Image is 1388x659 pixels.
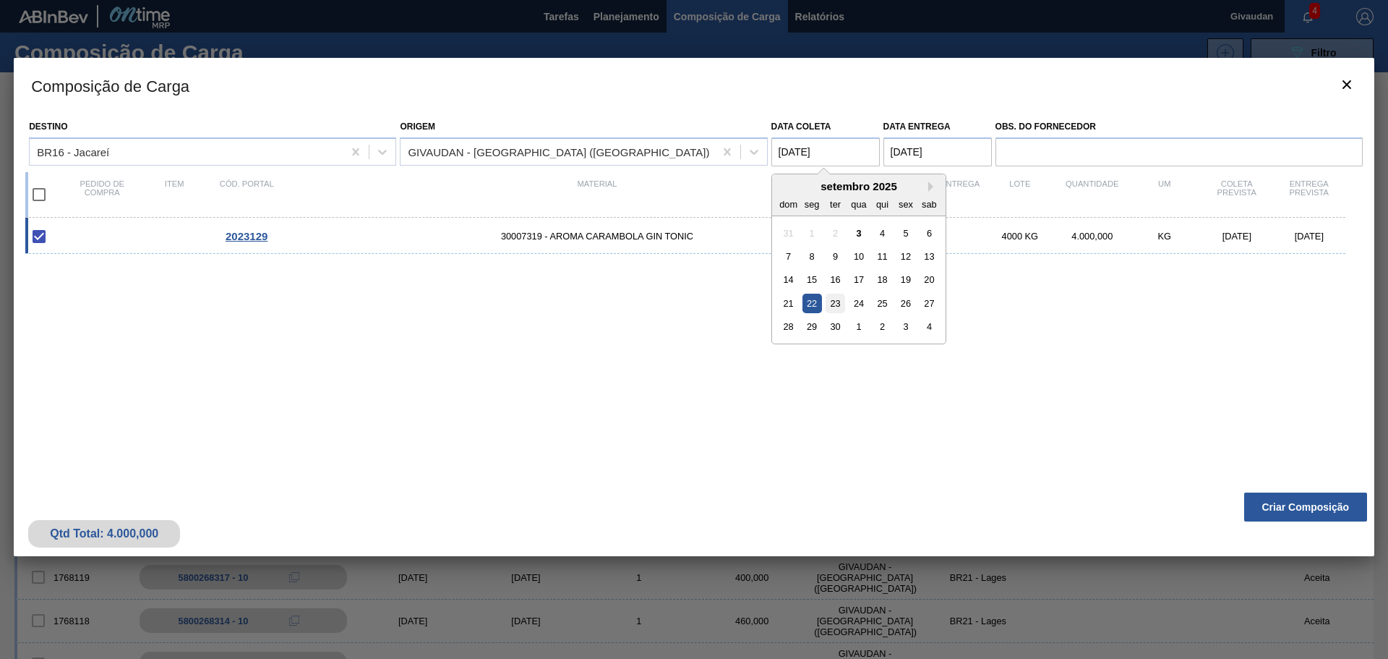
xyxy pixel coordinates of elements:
[779,317,798,336] div: Choose domingo, 28 de setembro de 2025
[1201,231,1273,242] div: [DATE]
[984,179,1056,210] div: Lote
[779,247,798,266] div: Choose domingo, 7 de setembro de 2025
[919,194,938,213] div: sab
[210,179,283,210] div: Cód. Portal
[408,145,709,158] div: GIVAUDAN - [GEOGRAPHIC_DATA] ([GEOGRAPHIC_DATA])
[1056,231,1128,242] div: 4.000,000
[928,182,938,192] button: Next Month
[873,247,892,266] div: Choose quinta-feira, 11 de setembro de 2025
[802,294,821,313] div: Choose segunda-feira, 22 de setembro de 2025
[1273,179,1345,210] div: Entrega Prevista
[849,247,868,266] div: Choose quarta-feira, 10 de setembro de 2025
[919,247,938,266] div: Choose sábado, 13 de setembro de 2025
[779,294,798,313] div: Choose domingo, 21 de setembro de 2025
[919,223,938,242] div: Choose sábado, 6 de setembro de 2025
[66,179,138,210] div: Pedido de compra
[826,294,845,313] div: Choose terça-feira, 23 de setembro de 2025
[779,194,798,213] div: dom
[883,122,951,132] label: Data entrega
[802,247,821,266] div: Choose segunda-feira, 8 de setembro de 2025
[849,317,868,336] div: Choose quarta-feira, 1 de outubro de 2025
[283,179,912,210] div: Material
[400,122,435,132] label: Origem
[283,231,912,242] span: 30007319 - AROMA CARAMBOLA GIN TONIC
[919,317,938,336] div: Choose sábado, 4 de outubro de 2025
[39,527,169,540] div: Qtd Total: 4.000,000
[1244,493,1367,522] button: Criar Composição
[771,122,831,132] label: Data coleta
[802,194,821,213] div: seg
[873,223,892,242] div: Choose quinta-feira, 4 de setembro de 2025
[776,221,941,339] div: month 2025-09
[919,270,938,289] div: Choose sábado, 20 de setembro de 2025
[1128,179,1201,210] div: UM
[802,223,821,242] div: Not available segunda-feira, 1 de setembro de 2025
[779,270,798,289] div: Choose domingo, 14 de setembro de 2025
[896,294,915,313] div: Choose sexta-feira, 26 de setembro de 2025
[873,194,892,213] div: qui
[912,179,984,210] div: Hora Entrega
[802,270,821,289] div: Choose segunda-feira, 15 de setembro de 2025
[37,145,109,158] div: BR16 - Jacareí
[995,116,1363,137] label: Obs. do Fornecedor
[873,270,892,289] div: Choose quinta-feira, 18 de setembro de 2025
[802,317,821,336] div: Choose segunda-feira, 29 de setembro de 2025
[896,194,915,213] div: sex
[919,294,938,313] div: Choose sábado, 27 de setembro de 2025
[896,223,915,242] div: Choose sexta-feira, 5 de setembro de 2025
[896,270,915,289] div: Choose sexta-feira, 19 de setembro de 2025
[1128,231,1201,242] div: KG
[1056,179,1128,210] div: Quantidade
[849,223,868,242] div: Choose quarta-feira, 3 de setembro de 2025
[984,231,1056,242] div: 4000 KG
[883,137,992,166] input: dd/mm/yyyy
[873,317,892,336] div: Choose quinta-feira, 2 de outubro de 2025
[826,194,845,213] div: ter
[849,294,868,313] div: Choose quarta-feira, 24 de setembro de 2025
[772,180,946,192] div: setembro 2025
[849,270,868,289] div: Choose quarta-feira, 17 de setembro de 2025
[896,247,915,266] div: Choose sexta-feira, 12 de setembro de 2025
[896,317,915,336] div: Choose sexta-feira, 3 de outubro de 2025
[779,223,798,242] div: Not available domingo, 31 de agosto de 2025
[29,122,67,132] label: Destino
[210,230,283,242] div: Ir para o Pedido
[138,179,210,210] div: Item
[14,58,1374,113] h3: Composição de Carga
[826,223,845,242] div: Not available terça-feira, 2 de setembro de 2025
[873,294,892,313] div: Choose quinta-feira, 25 de setembro de 2025
[226,230,267,242] span: 2023129
[849,194,868,213] div: qua
[1201,179,1273,210] div: Coleta Prevista
[826,247,845,266] div: Choose terça-feira, 9 de setembro de 2025
[826,317,845,336] div: Choose terça-feira, 30 de setembro de 2025
[771,137,880,166] input: dd/mm/yyyy
[826,270,845,289] div: Choose terça-feira, 16 de setembro de 2025
[1273,231,1345,242] div: [DATE]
